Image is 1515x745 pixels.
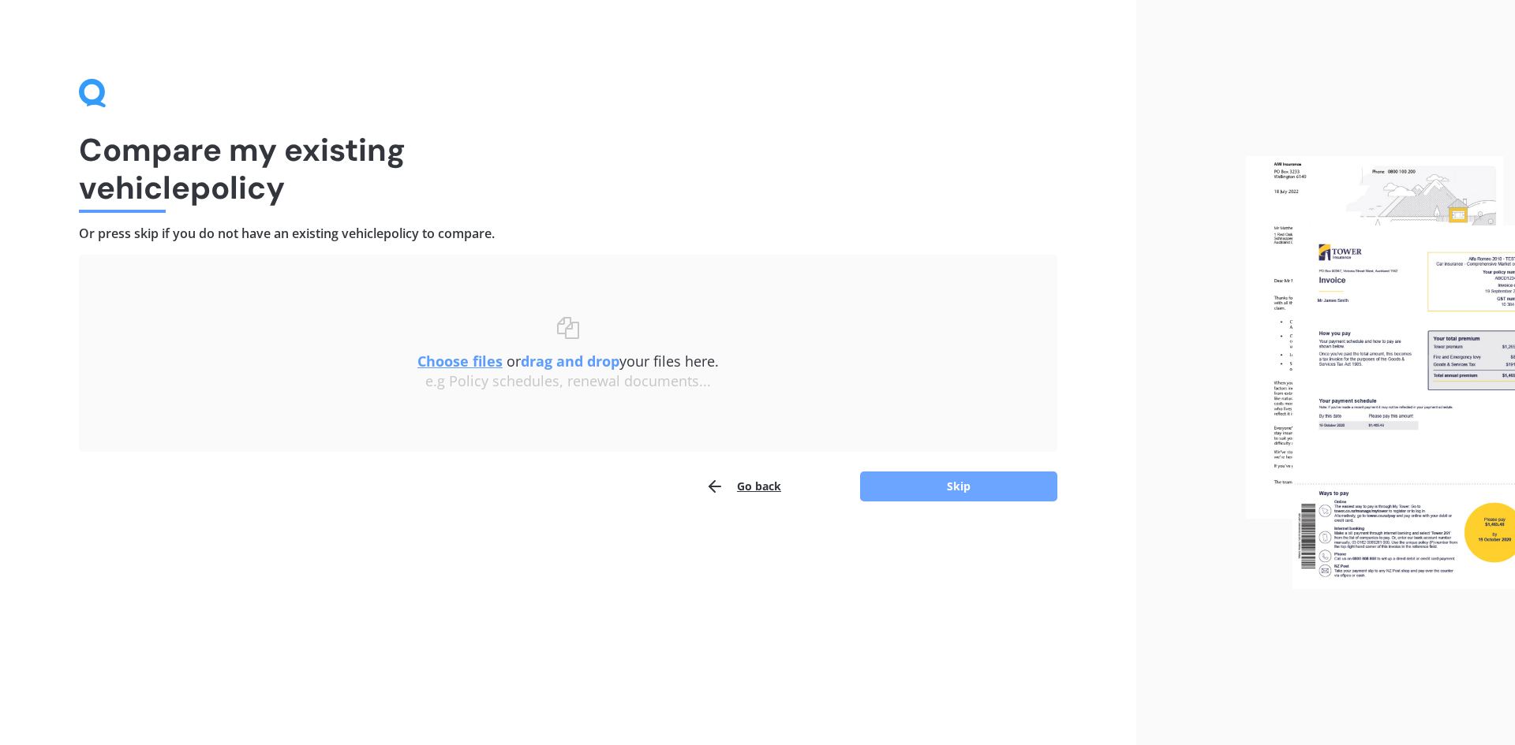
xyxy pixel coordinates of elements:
button: Skip [860,471,1057,501]
span: or your files here. [417,352,719,371]
div: e.g Policy schedules, renewal documents... [110,373,1026,390]
u: Choose files [417,352,503,371]
h4: Or press skip if you do not have an existing vehicle policy to compare. [79,225,1057,242]
img: files.webp [1246,156,1515,590]
h1: Compare my existing vehicle policy [79,131,1057,207]
button: Go back [705,471,781,502]
b: drag and drop [521,352,619,371]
